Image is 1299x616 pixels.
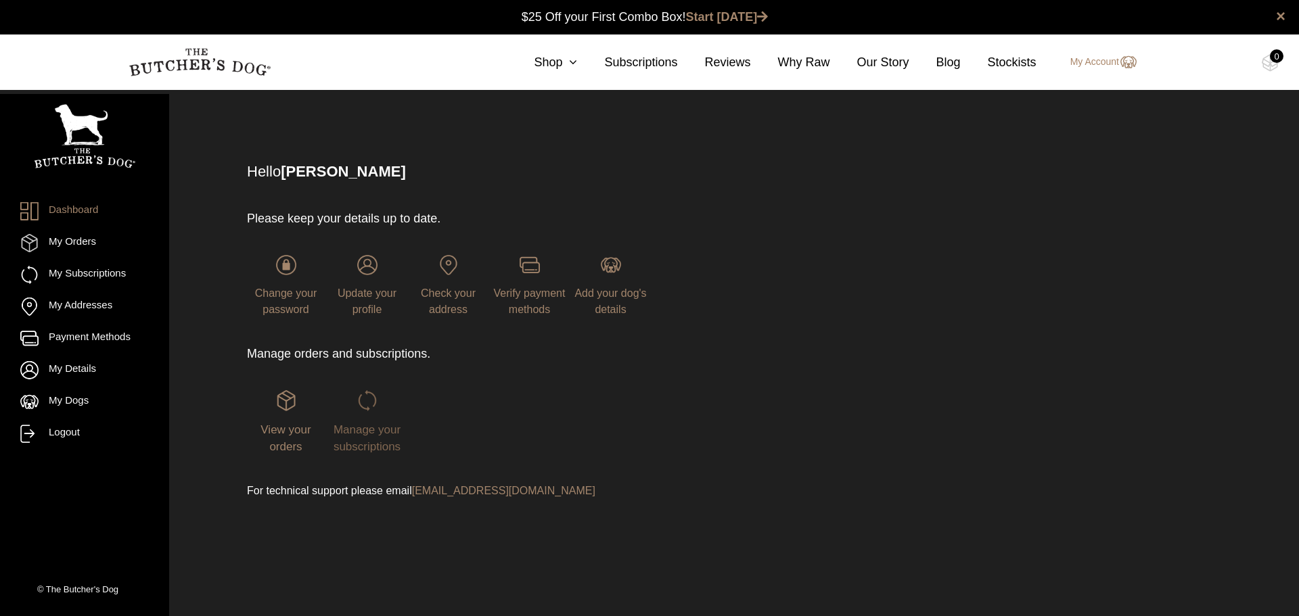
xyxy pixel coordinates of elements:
[20,298,149,316] a: My Addresses
[572,255,649,315] a: Add your dog's details
[338,287,396,315] span: Update your profile
[438,255,459,275] img: login-TBD_Address.png
[20,393,149,411] a: My Dogs
[1057,54,1137,70] a: My Account
[276,255,296,275] img: login-TBD_Password.png
[686,10,769,24] a: Start [DATE]
[494,287,566,315] span: Verify payment methods
[247,160,1135,183] p: Hello
[412,485,595,496] a: [EMAIL_ADDRESS][DOMAIN_NAME]
[491,255,568,315] a: Verify payment methods
[520,255,540,275] img: login-TBD_Payments.png
[751,53,830,72] a: Why Raw
[20,234,149,252] a: My Orders
[281,163,406,180] strong: [PERSON_NAME]
[20,425,149,443] a: Logout
[507,53,577,72] a: Shop
[334,423,401,454] span: Manage your subscriptions
[357,390,378,410] img: login-TBD_Subscriptions_Hover.png
[247,483,817,499] p: For technical support please email
[328,255,406,315] a: Update your profile
[20,361,149,379] a: My Details
[574,287,646,315] span: Add your dog's details
[34,104,135,168] img: TBD_Portrait_Logo_White.png
[1262,54,1279,72] img: TBD_Cart-Empty.png
[577,53,677,72] a: Subscriptions
[20,329,149,348] a: Payment Methods
[421,287,476,315] span: Check your address
[247,210,817,228] p: Please keep your details up to date.
[677,53,750,72] a: Reviews
[255,287,317,315] span: Change your password
[961,53,1036,72] a: Stockists
[1276,8,1285,24] a: close
[247,390,325,452] a: View your orders
[328,390,406,452] a: Manage your subscriptions
[20,202,149,220] a: Dashboard
[357,255,378,275] img: login-TBD_Profile.png
[601,255,621,275] img: login-TBD_Dog.png
[20,266,149,284] a: My Subscriptions
[247,345,817,363] p: Manage orders and subscriptions.
[276,390,296,410] img: login-TBD_Orders.png
[247,255,325,315] a: Change your password
[830,53,909,72] a: Our Story
[909,53,961,72] a: Blog
[409,255,487,315] a: Check your address
[260,423,311,454] span: View your orders
[1270,49,1283,63] div: 0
